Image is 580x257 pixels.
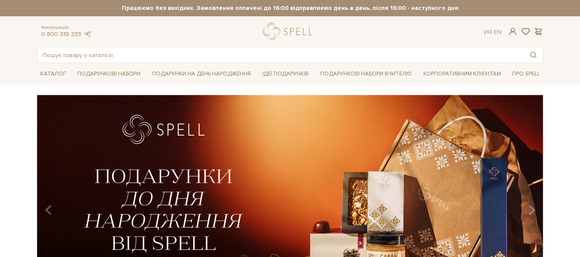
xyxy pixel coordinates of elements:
a: Ідеї подарунків [259,67,312,81]
input: Пошук товару у каталозі [37,47,523,63]
a: Про Spell [509,67,543,81]
a: Каталог [37,67,70,81]
a: Корпоративним клієнтам [420,67,504,81]
strong: Працюємо без вихідних. Замовлення оплачені до 16:00 відправляємо день в день, після 16:00 - насту... [37,4,544,12]
div: Ук [483,28,501,36]
span: Консультація: [41,25,92,30]
a: telegram [83,30,92,38]
a: En [494,28,501,36]
a: Подарункові набори Вчителю [317,67,415,81]
a: Подарунки на День народження [149,67,254,81]
a: Подарункові набори [74,67,144,81]
button: Пошук товару у каталозі [523,47,543,63]
span: | [491,28,492,36]
a: 0 800 319 233 [41,30,81,38]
